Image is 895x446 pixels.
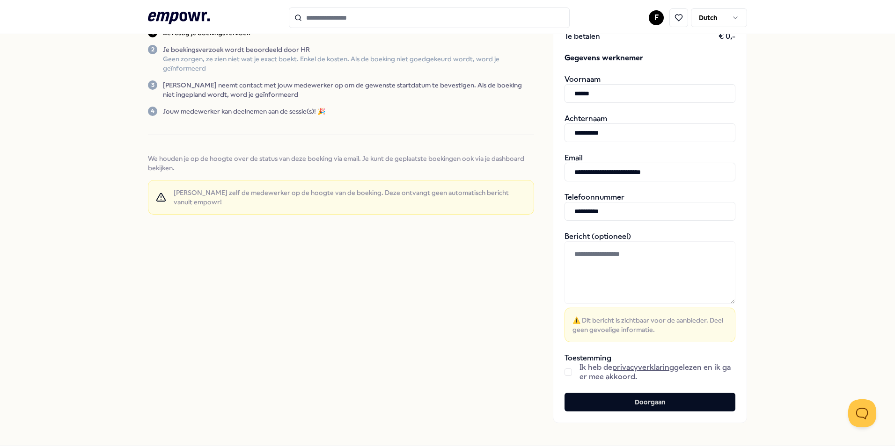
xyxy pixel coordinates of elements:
[148,154,534,173] span: We houden je op de hoogte over de status van deze boeking via email. Je kunt de geplaatste boekin...
[148,80,157,90] div: 3
[565,52,735,64] span: Gegevens werknemer
[565,353,735,381] div: Toestemming
[580,363,735,381] span: Ik heb de gelezen en ik ga er mee akkoord.
[289,7,570,28] input: Search for products, categories or subcategories
[565,75,735,103] div: Voornaam
[174,188,526,207] span: [PERSON_NAME] zelf de medewerker op de hoogte van de boeking. Deze ontvangt geen automatisch beri...
[148,28,157,37] div: 1
[565,232,735,342] div: Bericht (optioneel)
[163,107,325,116] p: Jouw medewerker kan deelnemen aan de sessie(s)! 🎉
[848,399,876,427] iframe: Help Scout Beacon - Open
[565,153,735,181] div: Email
[148,107,157,116] div: 4
[649,10,664,25] button: F
[163,54,534,73] p: Geen zorgen, ze zien niet wat je exact boekt. Enkel de kosten. Als de boeking niet goedgekeurd wo...
[565,193,735,221] div: Telefoonnummer
[163,80,534,99] p: [PERSON_NAME] neemt contact met jouw medewerker op om de gewenste startdatum te bevestigen. Als d...
[612,363,674,372] a: privacyverklaring
[719,32,735,41] span: € 0,-
[565,32,600,41] span: Te betalen
[565,114,735,142] div: Achternaam
[572,316,727,334] span: ⚠️ Dit bericht is zichtbaar voor de aanbieder. Deel geen gevoelige informatie.
[163,45,534,54] p: Je boekingsverzoek wordt beoordeeld door HR
[148,45,157,54] div: 2
[565,393,735,411] button: Doorgaan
